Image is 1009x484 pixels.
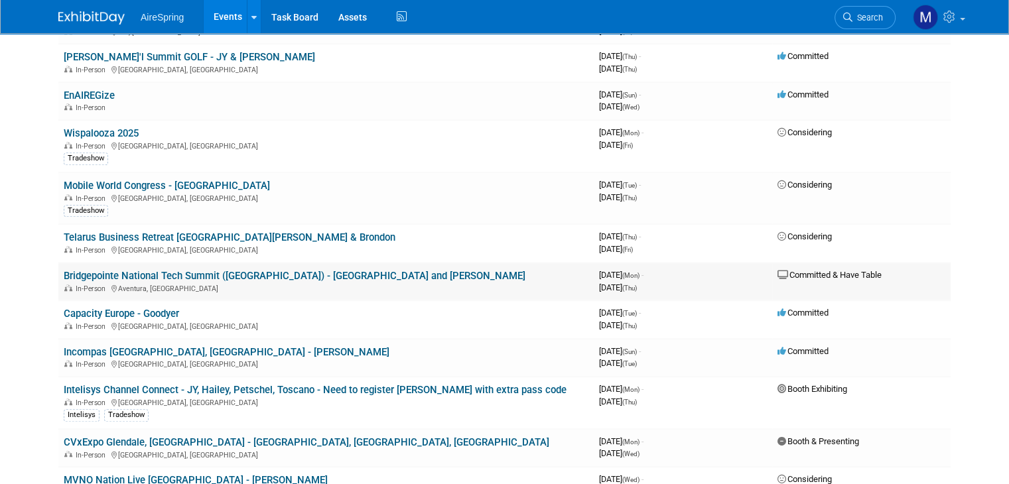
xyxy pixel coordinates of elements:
span: (Thu) [622,398,637,406]
span: In-Person [76,360,109,369]
span: - [639,346,641,356]
span: [DATE] [599,384,643,394]
div: [GEOGRAPHIC_DATA], [GEOGRAPHIC_DATA] [64,358,588,369]
span: - [641,127,643,137]
span: [DATE] [599,51,641,61]
div: Aventura, [GEOGRAPHIC_DATA] [64,282,588,293]
span: [DATE] [599,396,637,406]
span: [DATE] [599,64,637,74]
span: Considering [777,127,832,137]
span: [DATE] [599,26,633,36]
span: Considering [777,474,832,484]
img: In-Person Event [64,398,72,405]
span: - [639,180,641,190]
span: [DATE] [599,140,633,150]
span: In-Person [76,322,109,331]
div: [GEOGRAPHIC_DATA], [GEOGRAPHIC_DATA] [64,244,588,255]
span: (Thu) [622,233,637,241]
span: Committed [777,308,829,318]
img: ExhibitDay [58,11,125,25]
span: Search [852,13,883,23]
span: (Wed) [622,103,639,111]
span: (Thu) [622,194,637,202]
span: [DATE] [599,474,643,484]
span: (Fri) [622,28,633,35]
div: [GEOGRAPHIC_DATA], [GEOGRAPHIC_DATA] [64,396,588,407]
span: Booth Exhibiting [777,384,847,394]
span: [DATE] [599,282,637,292]
a: Search [835,6,896,29]
span: (Mon) [622,272,639,279]
a: Bridgepointe National Tech Summit ([GEOGRAPHIC_DATA]) - [GEOGRAPHIC_DATA] and [PERSON_NAME] [64,270,525,282]
span: [DATE] [599,308,641,318]
span: (Sun) [622,348,637,355]
span: [DATE] [599,231,641,241]
span: In-Person [76,246,109,255]
a: Intelisys Channel Connect - JY, Hailey, Petschel, Toscano - Need to register [PERSON_NAME] with e... [64,384,567,396]
span: (Mon) [622,129,639,137]
span: In-Person [76,28,109,36]
span: Booth & Presenting [777,436,859,446]
span: Committed [777,51,829,61]
span: [DATE] [599,358,637,368]
div: [GEOGRAPHIC_DATA], [GEOGRAPHIC_DATA] [64,64,588,74]
span: - [639,231,641,241]
span: Considering [777,180,832,190]
span: In-Person [76,398,109,407]
div: [GEOGRAPHIC_DATA], [GEOGRAPHIC_DATA] [64,320,588,331]
span: In-Person [76,142,109,151]
span: [DATE] [599,127,643,137]
a: EnAIREGize [64,90,115,101]
span: (Mon) [622,386,639,393]
span: (Tue) [622,360,637,367]
span: (Fri) [622,246,633,253]
img: In-Person Event [64,322,72,329]
span: In-Person [76,194,109,203]
span: - [641,474,643,484]
a: Incompas [GEOGRAPHIC_DATA], [GEOGRAPHIC_DATA] - [PERSON_NAME] [64,346,389,358]
span: (Sun) [622,91,637,99]
div: Intelisys [64,409,100,421]
img: Matthew Peck [913,5,938,30]
img: In-Person Event [64,103,72,110]
a: CVxExpo Glendale, [GEOGRAPHIC_DATA] - [GEOGRAPHIC_DATA], [GEOGRAPHIC_DATA], [GEOGRAPHIC_DATA] [64,436,549,448]
span: (Thu) [622,53,637,60]
span: [DATE] [599,192,637,202]
span: [DATE] [599,244,633,254]
span: [DATE] [599,320,637,330]
div: [GEOGRAPHIC_DATA], [GEOGRAPHIC_DATA] [64,449,588,459]
span: - [641,270,643,280]
div: Tradeshow [64,205,108,217]
span: (Wed) [622,476,639,483]
span: Committed [777,346,829,356]
span: - [639,51,641,61]
span: [DATE] [599,436,643,446]
img: In-Person Event [64,284,72,291]
span: AireSpring [141,12,184,23]
span: (Thu) [622,322,637,330]
span: - [639,308,641,318]
span: (Wed) [622,450,639,457]
div: [GEOGRAPHIC_DATA], [GEOGRAPHIC_DATA] [64,140,588,151]
span: [DATE] [599,90,641,99]
span: (Tue) [622,182,637,189]
span: [DATE] [599,270,643,280]
span: [DATE] [599,101,639,111]
img: In-Person Event [64,194,72,201]
span: - [641,384,643,394]
span: (Fri) [622,142,633,149]
div: Tradeshow [104,409,149,421]
span: (Thu) [622,284,637,292]
span: [DATE] [599,180,641,190]
span: [DATE] [599,448,639,458]
span: In-Person [76,103,109,112]
a: Mobile World Congress - [GEOGRAPHIC_DATA] [64,180,270,192]
img: In-Person Event [64,451,72,457]
img: In-Person Event [64,142,72,149]
span: Considering [777,231,832,241]
a: Wispalooza 2025 [64,127,139,139]
a: [PERSON_NAME]'l Summit GOLF - JY & [PERSON_NAME] [64,51,315,63]
span: - [641,436,643,446]
div: Tradeshow [64,152,108,164]
span: [DATE] [599,346,641,356]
